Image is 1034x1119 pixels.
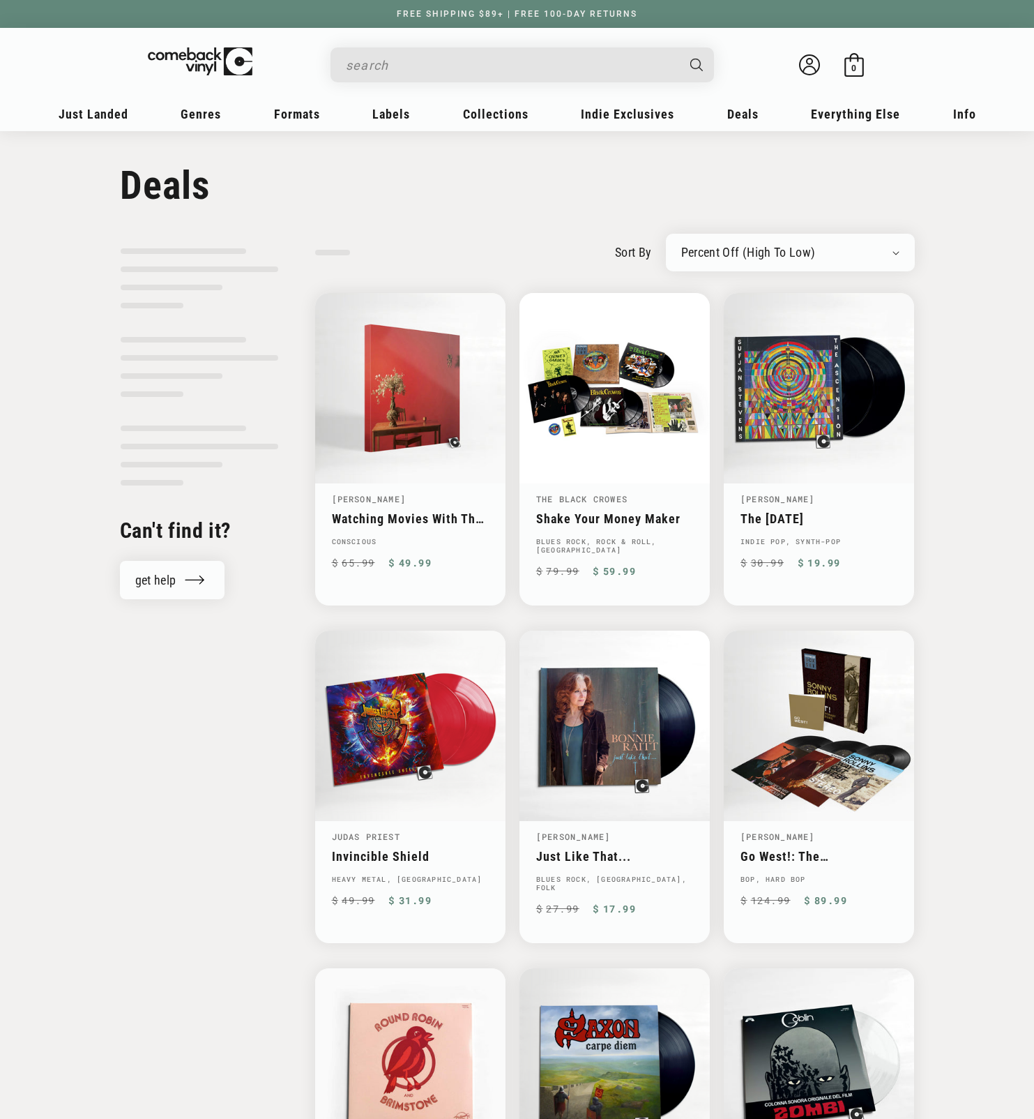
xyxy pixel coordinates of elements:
a: The Black Crowes [536,493,628,504]
h2: Can't find it? [120,517,279,544]
a: Just Like That... [536,849,693,864]
span: Collections [463,107,529,121]
a: Go West!: The Contemporary Records Albums [740,849,897,864]
a: get help [120,561,225,599]
a: [PERSON_NAME] [332,493,406,504]
span: Indie Exclusives [581,107,674,121]
span: Formats [274,107,320,121]
button: Search [678,47,715,82]
span: Info [953,107,976,121]
span: Genres [181,107,221,121]
div: Search [330,47,714,82]
a: [PERSON_NAME] [536,831,611,842]
span: Everything Else [811,107,900,121]
a: Watching Movies With The Sound Off [332,511,489,526]
input: search [346,51,676,80]
span: Deals [727,107,759,121]
label: sort by [615,243,652,262]
a: Invincible Shield [332,849,489,864]
a: The [DATE] [740,511,897,526]
a: Shake Your Money Maker [536,511,693,526]
span: Labels [372,107,410,121]
h1: Deals [120,163,915,209]
a: Judas Priest [332,831,400,842]
span: 0 [851,63,856,73]
span: Just Landed [59,107,128,121]
a: [PERSON_NAME] [740,831,815,842]
a: [PERSON_NAME] [740,493,815,504]
a: FREE SHIPPING $89+ | FREE 100-DAY RETURNS [383,9,651,19]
